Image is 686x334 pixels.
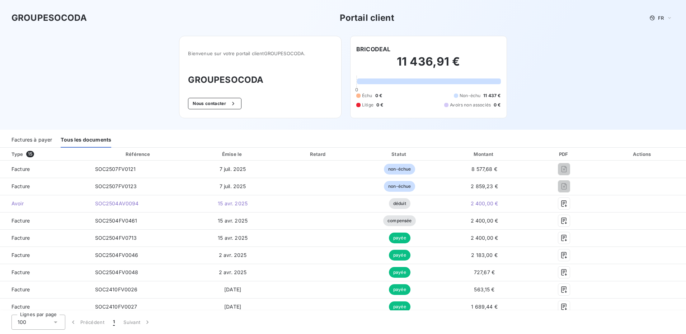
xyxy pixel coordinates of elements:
[389,198,410,209] span: déduit
[6,183,84,190] span: Facture
[474,269,495,275] span: 727,67 €
[494,102,501,108] span: 0 €
[375,92,382,99] span: 0 €
[188,51,333,56] span: Bienvenue sur votre portail client GROUPESOCODA .
[6,200,84,207] span: Avoir
[471,200,498,206] span: 2 400,00 €
[471,218,498,224] span: 2 400,00 €
[389,301,410,312] span: payée
[11,133,52,148] div: Factures à payer
[95,183,137,189] span: SOC2507FV0123
[389,233,410,243] span: payée
[220,183,246,189] span: 7 juil. 2025
[471,252,498,258] span: 2 183,00 €
[113,319,115,326] span: 1
[6,166,84,173] span: Facture
[188,73,333,86] h3: GROUPESOCODA
[279,151,358,158] div: Retard
[383,215,416,226] span: compensée
[355,87,358,92] span: 0
[6,286,84,293] span: Facture
[95,218,137,224] span: SOC2504FV0461
[220,166,246,172] span: 7 juil. 2025
[7,151,88,158] div: Type
[6,303,84,310] span: Facture
[18,319,26,326] span: 100
[6,217,84,224] span: Facture
[95,166,136,172] span: SOC2507FV0121
[189,151,276,158] div: Émise le
[126,151,150,157] div: Référence
[224,304,241,310] span: [DATE]
[658,15,664,21] span: FR
[95,200,139,206] span: SOC2504AV0094
[95,235,137,241] span: SOC2504FV0713
[6,252,84,259] span: Facture
[6,234,84,242] span: Facture
[65,315,109,330] button: Précédent
[601,151,685,158] div: Actions
[389,284,410,295] span: payée
[483,92,501,99] span: 11 437 €
[218,235,248,241] span: 15 avr. 2025
[361,151,438,158] div: Statut
[95,269,138,275] span: SOC2504FV0048
[218,218,248,224] span: 15 avr. 2025
[530,151,598,158] div: PDF
[376,102,383,108] span: 0 €
[95,286,138,292] span: SOC2410FV0026
[356,45,390,53] h6: BRICODEAL
[340,11,394,24] h3: Portail client
[119,315,155,330] button: Suivant
[6,269,84,276] span: Facture
[384,181,415,192] span: non-échue
[471,235,498,241] span: 2 400,00 €
[224,286,241,292] span: [DATE]
[362,92,372,99] span: Échu
[61,133,111,148] div: Tous les documents
[109,315,119,330] button: 1
[188,98,241,109] button: Nous contacter
[460,92,480,99] span: Non-échu
[26,151,34,157] span: 15
[356,54,501,76] h2: 11 436,91 €
[95,252,138,258] span: SOC2504FV0046
[218,200,248,206] span: 15 avr. 2025
[362,102,373,108] span: Litige
[95,304,137,310] span: SOC2410FV0027
[219,269,247,275] span: 2 avr. 2025
[384,164,415,175] span: non-échue
[11,11,87,24] h3: GROUPESOCODA
[389,250,410,261] span: payée
[441,151,528,158] div: Montant
[389,267,410,278] span: payée
[219,252,247,258] span: 2 avr. 2025
[471,166,497,172] span: 8 577,68 €
[471,183,498,189] span: 2 859,23 €
[450,102,491,108] span: Avoirs non associés
[474,286,494,292] span: 563,15 €
[471,304,498,310] span: 1 689,44 €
